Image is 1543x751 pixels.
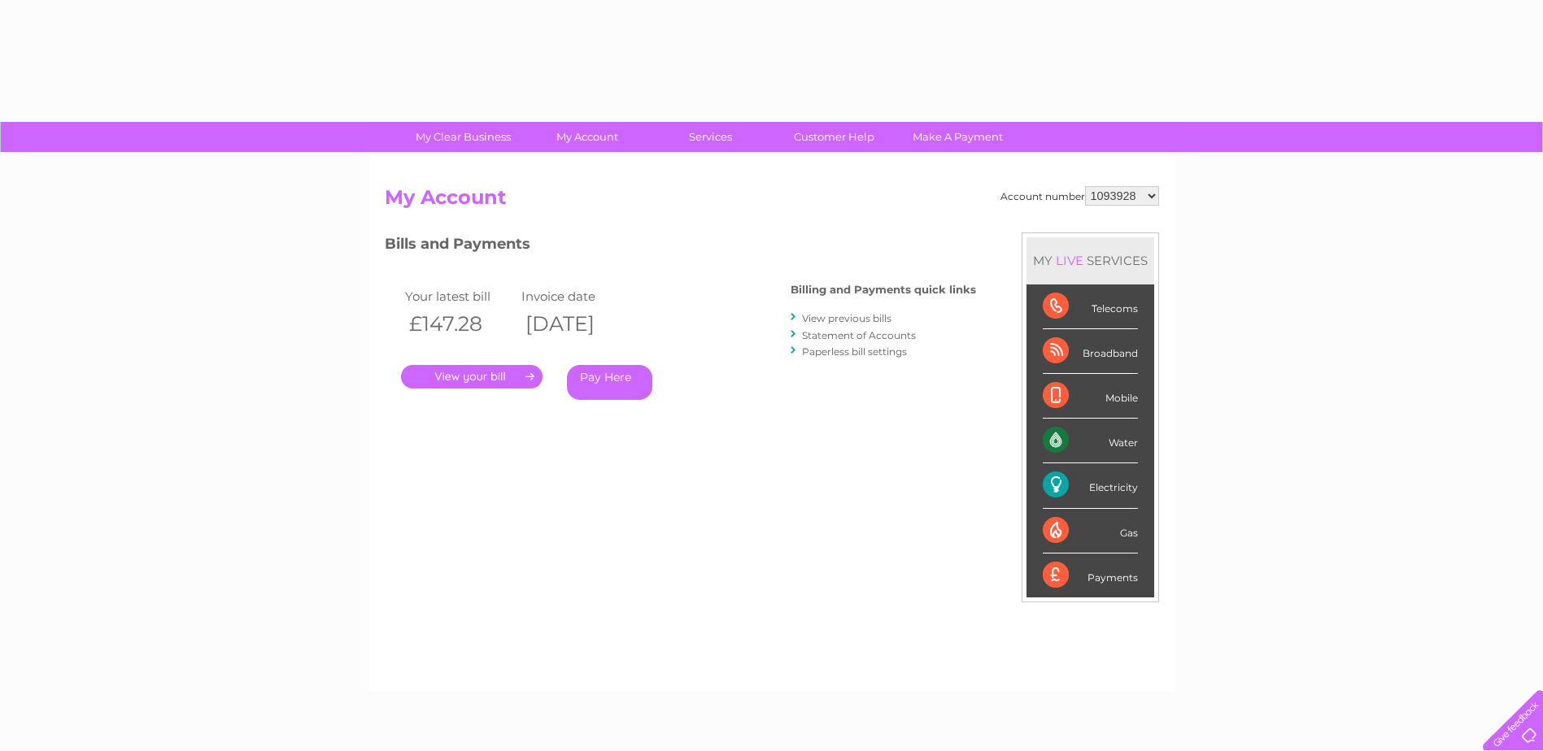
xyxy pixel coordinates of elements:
[1043,329,1138,374] div: Broadband
[520,122,654,152] a: My Account
[567,365,652,400] a: Pay Here
[1053,253,1087,268] div: LIVE
[1043,553,1138,597] div: Payments
[802,329,916,341] a: Statement of Accounts
[401,365,543,389] a: .
[1043,374,1138,419] div: Mobile
[891,122,1025,152] a: Make A Payment
[401,285,518,307] td: Your latest bill
[1043,419,1138,463] div: Water
[802,345,907,358] a: Paperless bill settings
[1026,237,1154,284] div: MY SERVICES
[396,122,530,152] a: My Clear Business
[1043,509,1138,553] div: Gas
[791,284,976,296] h4: Billing and Payments quick links
[643,122,778,152] a: Services
[517,307,634,341] th: [DATE]
[1043,463,1138,508] div: Electricity
[401,307,518,341] th: £147.28
[385,232,976,261] h3: Bills and Payments
[767,122,901,152] a: Customer Help
[802,312,891,324] a: View previous bills
[1043,284,1138,329] div: Telecoms
[385,186,1159,217] h2: My Account
[517,285,634,307] td: Invoice date
[1000,186,1159,206] div: Account number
